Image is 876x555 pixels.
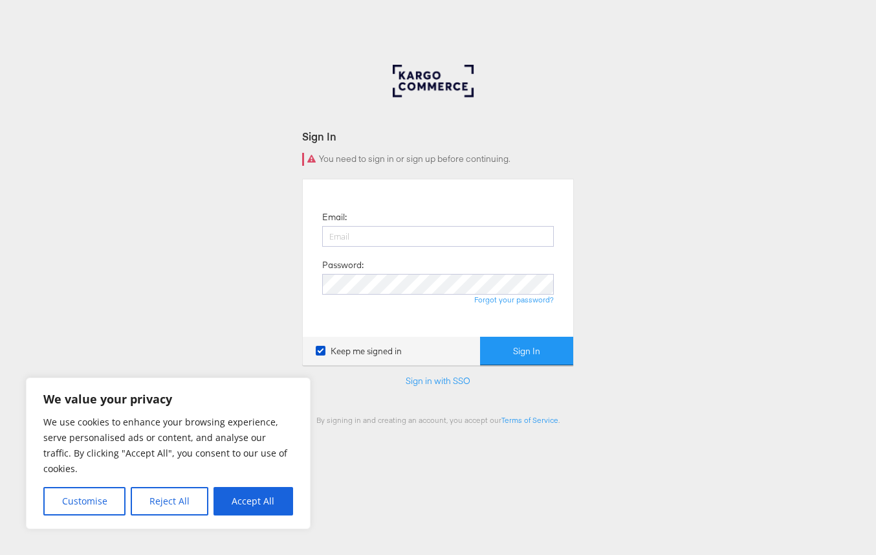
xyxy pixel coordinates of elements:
[302,153,574,166] div: You need to sign in or sign up before continuing.
[43,487,126,515] button: Customise
[322,226,554,247] input: Email
[43,391,293,407] p: We value your privacy
[480,337,573,366] button: Sign In
[302,415,574,425] div: By signing in and creating an account, you accept our .
[322,259,364,271] label: Password:
[501,415,558,425] a: Terms of Service
[131,487,208,515] button: Reject All
[214,487,293,515] button: Accept All
[26,378,311,529] div: We value your privacy
[474,295,554,304] a: Forgot your password?
[316,345,402,357] label: Keep me signed in
[43,414,293,477] p: We use cookies to enhance your browsing experience, serve personalised ads or content, and analys...
[406,375,470,387] a: Sign in with SSO
[302,129,574,144] div: Sign In
[322,211,347,223] label: Email:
